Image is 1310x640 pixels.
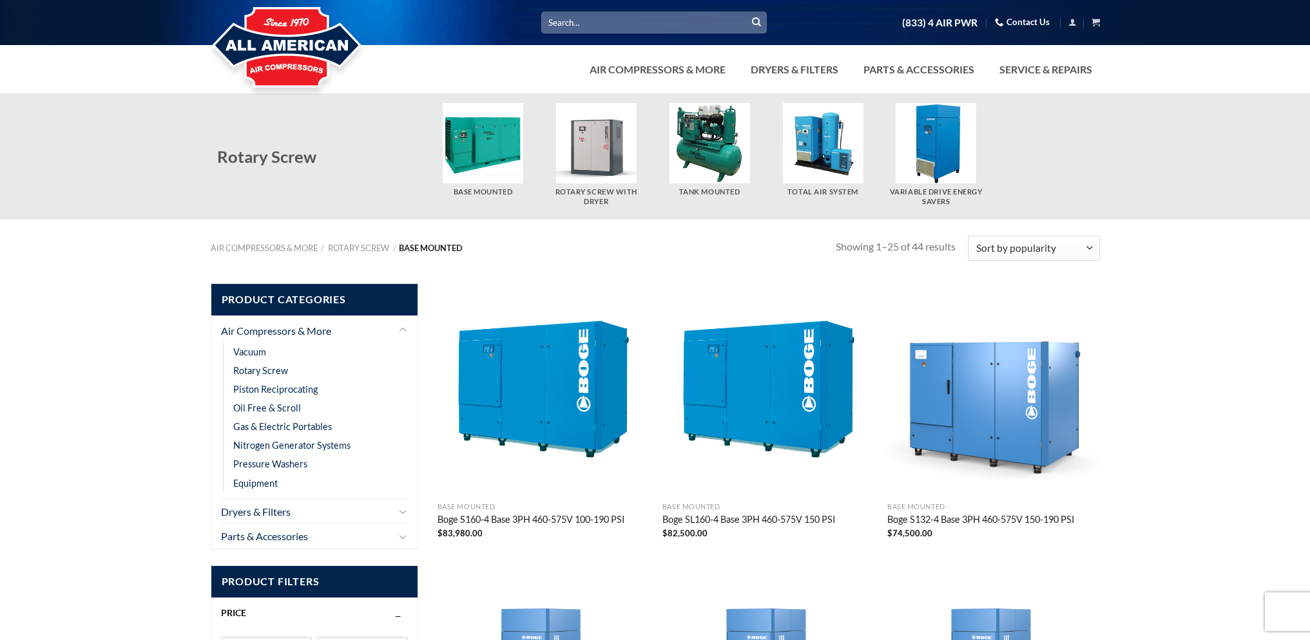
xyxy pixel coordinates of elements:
[836,238,956,255] p: Showing 1–25 of 44 results
[662,528,668,538] span: $
[582,57,733,82] a: Air Compressors & More
[211,566,418,598] span: Product Filters
[887,503,1100,511] p: Base Mounted
[233,474,278,493] a: Equipment
[233,361,288,380] a: Rotary Screw
[438,528,483,538] bdi: 83,980.00
[541,12,767,33] input: Search…
[443,103,523,184] img: Base Mounted
[211,243,836,253] nav: Base Mounted
[659,103,760,197] a: Visit product category Tank Mounted
[211,284,418,315] span: Product Categories
[233,343,266,361] a: Vacuum
[887,514,1074,528] a: Boge S132-4 Base 3PH 460-575V 150-190 PSI
[438,283,650,496] img: Boge S160-4 Base 3PH 460-575V 100-190 PSI
[233,417,332,436] a: Gas & Electric Portables
[902,12,978,34] a: (833) 4 AIR PWR
[233,455,307,473] a: Pressure Washers
[221,319,395,343] a: Air Compressors & More
[398,529,408,544] button: Toggle
[662,283,875,496] img: Boge SL160-4 Base 3PH 460-575V 150 PSI
[782,103,863,184] img: Total Air System
[221,500,395,524] a: Dryers & Filters
[886,187,987,206] h5: Variable Drive Energy Savers
[546,103,646,206] a: Visit product category Rotary Screw With Dryer
[438,528,443,538] span: $
[556,103,637,184] img: Rotary Screw With Dryer
[398,504,408,519] button: Toggle
[773,103,873,197] a: Visit product category Total Air System
[438,503,650,511] p: Base Mounted
[321,243,324,253] span: /
[211,243,318,253] a: Air Compressors & More
[662,514,835,528] a: Boge SL160-4 Base 3PH 460-575V 150 PSI
[992,57,1100,82] a: Service & Repairs
[743,57,846,82] a: Dryers & Filters
[773,187,873,197] h5: Total Air System
[1068,14,1077,30] a: Login
[398,323,408,338] button: Toggle
[968,236,1099,261] select: Shop order
[432,103,533,197] a: Visit product category Base Mounted
[221,607,246,618] span: Price
[546,187,646,206] h5: Rotary Screw With Dryer
[221,524,395,549] a: Parts & Accessories
[393,243,396,253] span: /
[233,436,351,455] a: Nitrogen Generator Systems
[896,103,976,184] img: Variable Drive Energy Savers
[856,57,982,82] a: Parts & Accessories
[432,187,533,197] h5: Base Mounted
[662,528,708,538] bdi: 82,500.00
[887,283,1100,496] img: Boge S132-4 Base 3PH 460-575V 150-190 PSI
[659,187,760,197] h5: Tank Mounted
[747,13,766,32] button: Submit
[887,528,892,538] span: $
[995,12,1050,32] a: Contact Us
[328,243,389,253] a: Rotary Screw
[887,528,932,538] bdi: 74,500.00
[669,103,750,184] img: Tank Mounted
[233,399,301,417] a: Oil Free & Scroll
[662,503,875,511] p: Base Mounted
[438,514,624,528] a: Boge S160-4 Base 3PH 460-575V 100-190 PSI
[886,103,987,206] a: Visit product category Variable Drive Energy Savers
[217,146,433,167] h2: Rotary Screw
[233,380,318,399] a: Piston Reciprocating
